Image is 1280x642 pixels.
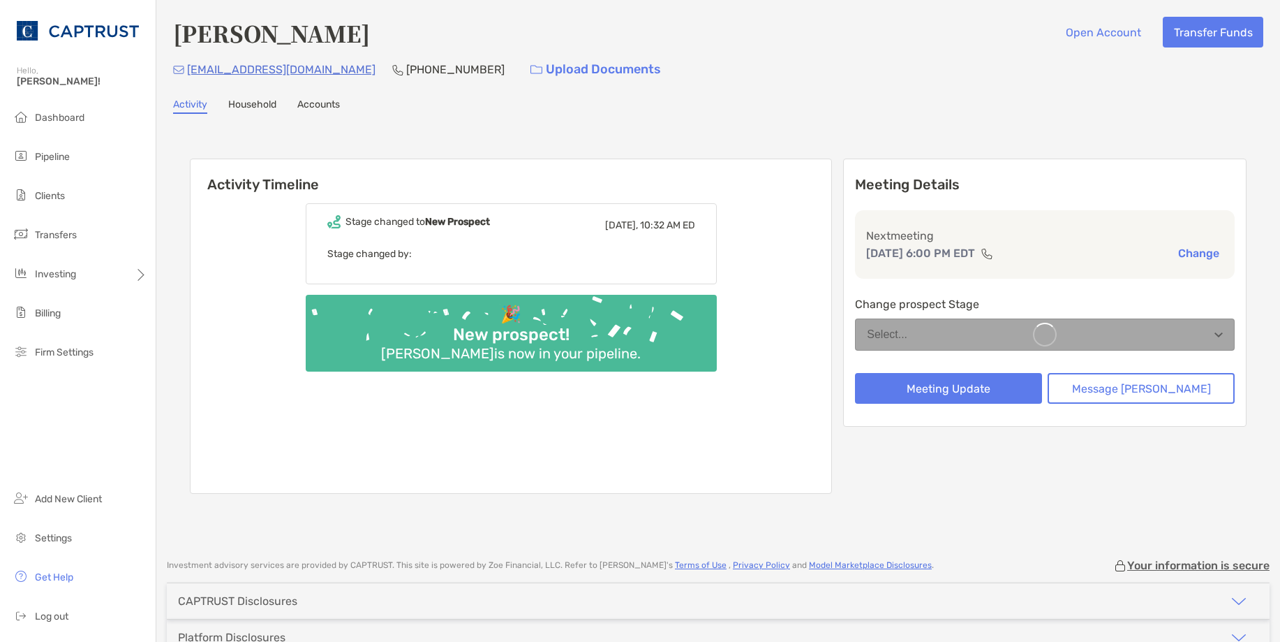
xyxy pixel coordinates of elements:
img: add_new_client icon [13,490,29,506]
p: Your information is secure [1127,559,1270,572]
div: [PERSON_NAME] is now in your pipeline. [375,345,646,362]
div: CAPTRUST Disclosures [178,594,297,608]
p: Stage changed by: [327,245,695,263]
span: Billing [35,307,61,319]
button: Transfer Funds [1163,17,1263,48]
span: [PERSON_NAME]! [17,75,147,87]
h6: Activity Timeline [191,159,831,193]
img: button icon [530,65,542,75]
p: Investment advisory services are provided by CAPTRUST . This site is powered by Zoe Financial, LL... [167,560,934,571]
h4: [PERSON_NAME] [173,17,370,49]
img: investing icon [13,265,29,282]
p: Meeting Details [855,176,1235,194]
span: Investing [35,268,76,280]
img: transfers icon [13,226,29,242]
span: Dashboard [35,112,84,124]
div: New prospect! [447,325,575,345]
a: Privacy Policy [733,560,790,570]
p: Change prospect Stage [855,296,1235,313]
button: Change [1174,246,1223,261]
img: Email Icon [173,66,184,74]
img: Event icon [327,215,341,228]
button: Meeting Update [855,373,1042,404]
img: Confetti [306,295,717,360]
span: Get Help [35,571,73,583]
button: Open Account [1055,17,1152,48]
p: Next meeting [866,227,1223,245]
p: [PHONE_NUMBER] [406,61,505,78]
button: Message [PERSON_NAME] [1048,373,1235,404]
a: Household [228,99,276,114]
p: [DATE] 6:00 PM EDT [866,245,975,262]
img: logout icon [13,607,29,624]
img: communication type [981,248,993,259]
span: Pipeline [35,151,70,163]
img: icon arrow [1230,593,1247,610]
span: Log out [35,611,68,622]
span: 10:32 AM ED [640,219,695,231]
img: clients icon [13,187,29,203]
a: Model Marketplace Disclosures [809,560,932,570]
a: Accounts [297,99,340,114]
a: Activity [173,99,207,114]
b: New Prospect [425,216,490,228]
a: Upload Documents [521,54,670,85]
span: Clients [35,190,65,202]
a: Terms of Use [675,560,727,570]
span: Add New Client [35,493,102,505]
div: Stage changed to [345,216,490,228]
div: 🎉 [495,305,527,325]
span: [DATE], [605,219,638,231]
img: CAPTRUST Logo [17,6,139,56]
img: settings icon [13,529,29,546]
span: Firm Settings [35,346,94,358]
span: Settings [35,532,72,544]
img: Phone Icon [392,64,403,75]
img: firm-settings icon [13,343,29,360]
img: dashboard icon [13,108,29,125]
img: get-help icon [13,568,29,585]
span: Transfers [35,229,77,241]
img: billing icon [13,304,29,321]
img: pipeline icon [13,147,29,164]
p: [EMAIL_ADDRESS][DOMAIN_NAME] [187,61,375,78]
